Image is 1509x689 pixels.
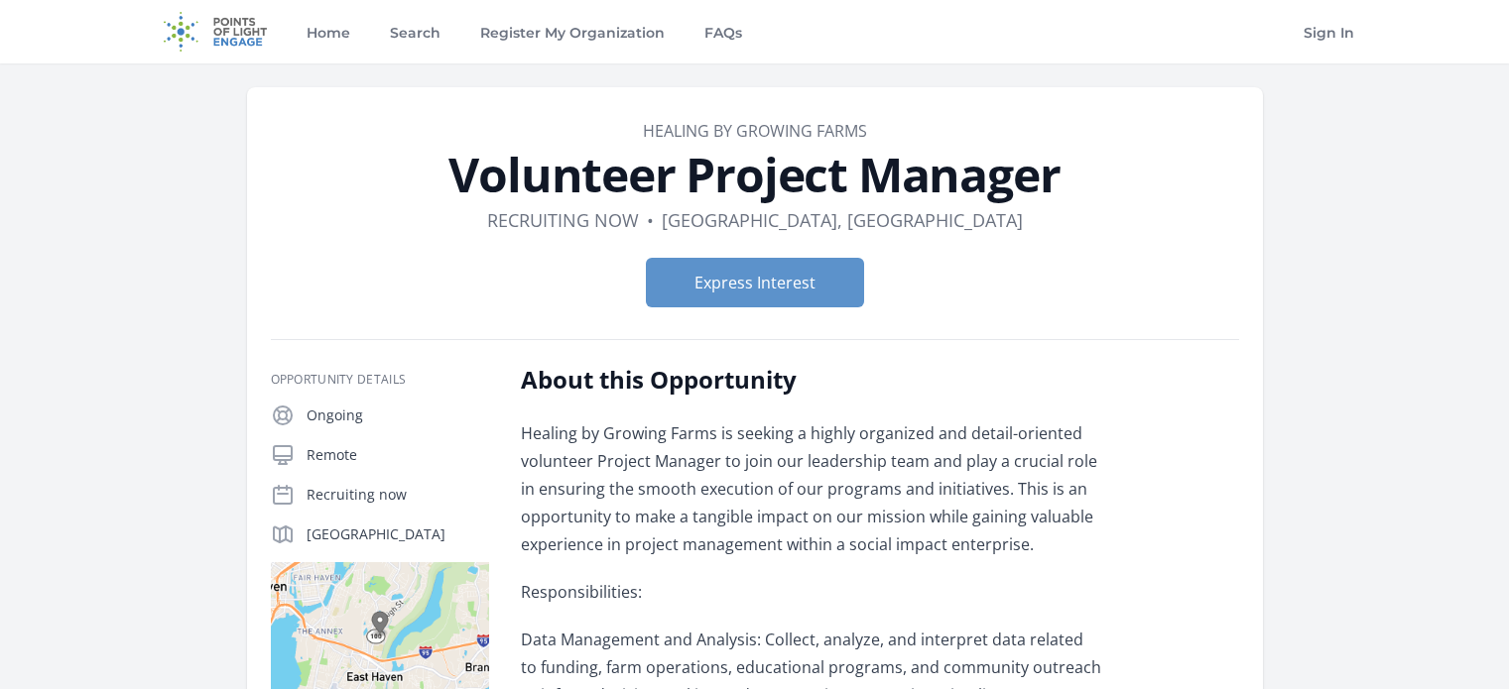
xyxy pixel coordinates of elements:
p: Healing by Growing Farms is seeking a highly organized and detail-oriented volunteer Project Mana... [521,419,1101,558]
p: Remote [307,445,489,465]
p: Responsibilities: [521,578,1101,606]
dd: Recruiting now [487,206,639,234]
a: Healing By Growing Farms [643,120,867,142]
p: Ongoing [307,405,489,425]
dd: [GEOGRAPHIC_DATA], [GEOGRAPHIC_DATA] [662,206,1023,234]
h1: Volunteer Project Manager [271,151,1239,198]
p: [GEOGRAPHIC_DATA] [307,524,489,544]
p: Recruiting now [307,485,489,505]
button: Express Interest [646,258,864,307]
h3: Opportunity Details [271,372,489,388]
div: • [647,206,654,234]
h2: About this Opportunity [521,364,1101,396]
